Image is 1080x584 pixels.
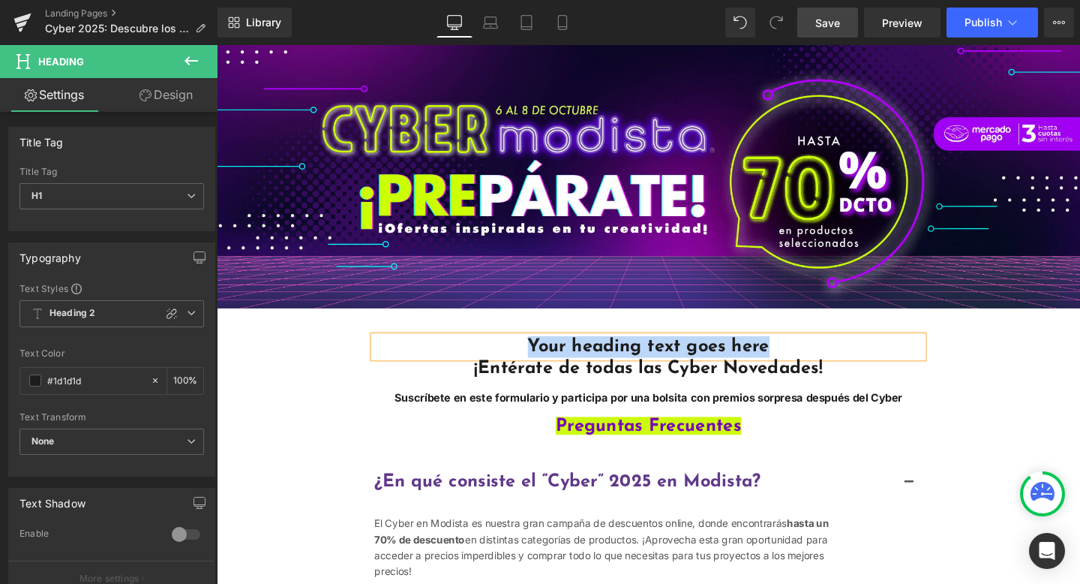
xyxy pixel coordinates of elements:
span: Cyber 2025: Descubre los Mejores Precios | Modista [45,23,189,35]
div: Open Intercom Messenger [1029,533,1065,569]
button: Redo [761,8,791,38]
div: % [167,368,203,394]
button: More [1044,8,1074,38]
a: Mobile [544,8,580,38]
div: Text Transform [19,412,204,423]
button: Undo [725,8,755,38]
span: El Cyber en Modista es nuestra gran campaña de descuentos online, donde encontrarás [166,496,599,509]
span: Publish [964,17,1002,29]
strong: Suscríbete en este formulario y participa por una bolsita con premios sorpresa después del Cyber [187,363,721,378]
span: Save [815,15,840,31]
div: Typography [19,243,81,264]
span: Library [246,16,281,29]
span: en distintas categorías de productos. ¡Aprovecha esta gran oportunidad para acceder a precios imp... [166,513,642,560]
a: Preview [864,8,940,38]
span: ¡Entérate de todas las Cyber Novedades! [271,330,637,349]
a: Desktop [436,8,472,38]
div: Text Color [19,348,204,359]
a: Laptop [472,8,508,38]
button: Publish [946,8,1038,38]
div: Enable [19,528,157,543]
span: ¿En qué consiste el “Cyber” 2025 en Modista? [166,450,572,468]
b: Heading 2 [49,307,95,320]
a: New Library [217,8,292,38]
a: Landing Pages [45,8,217,20]
input: Color [47,372,143,389]
div: Title Tag [19,128,64,149]
a: Design [112,78,220,112]
div: Text Shadow [19,489,85,510]
span: Heading [38,56,84,68]
span: Preview [882,15,922,31]
a: Tablet [508,8,544,38]
span: Preguntas Frecuentes [356,391,551,410]
b: None [31,435,55,447]
div: Text Styles [19,282,204,294]
p: hasta un 70% de descuento [166,495,667,562]
div: Title Tag [19,167,204,177]
h1: Your heading text goes here [165,306,742,329]
b: H1 [31,190,42,201]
